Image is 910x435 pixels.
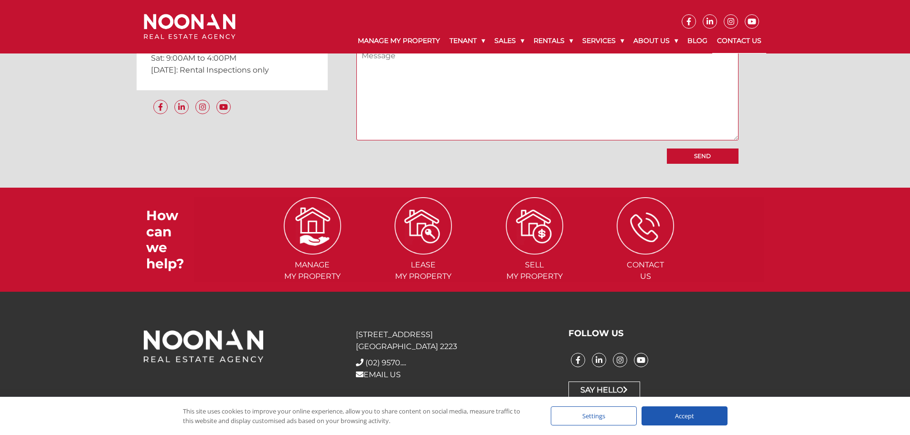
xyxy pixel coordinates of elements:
img: Noonan Real Estate Agency [144,14,236,39]
a: Blog [683,29,712,53]
div: This site uses cookies to improve your online experience, allow you to share content on social me... [183,406,532,425]
span: (02) 9570.... [365,358,406,367]
a: About Us [629,29,683,53]
img: ICONS [617,197,674,255]
a: ICONS Leasemy Property [369,221,478,281]
div: Settings [551,406,637,425]
img: ICONS [284,197,341,255]
a: Rentals [529,29,578,53]
a: Services [578,29,629,53]
a: Sales [490,29,529,53]
a: Manage My Property [353,29,445,53]
img: ICONS [506,197,563,255]
span: Manage my Property [257,259,367,282]
p: [STREET_ADDRESS] [GEOGRAPHIC_DATA] 2223 [356,329,554,352]
span: Sell my Property [480,259,589,282]
a: ICONS ContactUs [591,221,700,281]
a: EMAIL US [356,370,401,379]
a: Click to reveal phone number [365,358,406,367]
h3: How can we help? [146,208,194,272]
div: Accept [642,406,728,425]
p: Sat: 9:00AM to 4:00PM [151,52,313,64]
a: ICONS Managemy Property [257,221,367,281]
a: Say Hello [568,382,640,399]
span: Lease my Property [369,259,478,282]
h3: FOLLOW US [568,329,766,339]
img: ICONS [395,197,452,255]
p: [DATE]: Rental Inspections only [151,64,313,76]
span: Contact Us [591,259,700,282]
input: Send [667,149,739,164]
a: Contact Us [712,29,766,53]
a: Tenant [445,29,490,53]
a: ICONS Sellmy Property [480,221,589,281]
